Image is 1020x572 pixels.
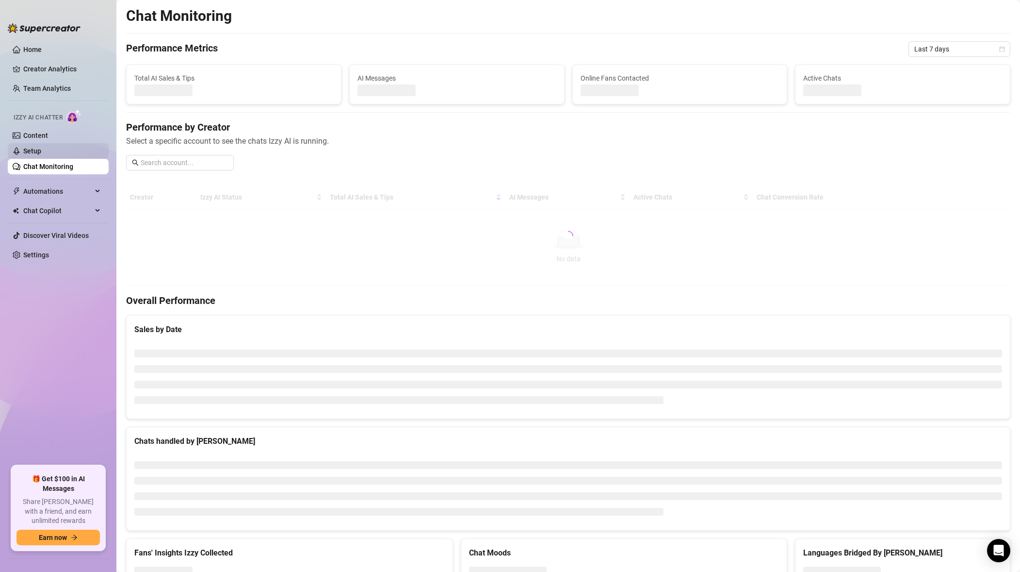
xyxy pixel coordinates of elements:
span: Online Fans Contacted [581,73,779,84]
a: Content [23,132,48,139]
span: Active Chats [803,73,1002,84]
a: Setup [23,147,41,155]
span: AI Messages [357,73,556,84]
span: Select a specific account to see the chats Izzy AI is running. [126,135,1010,147]
div: Chats handled by [PERSON_NAME] [134,435,1002,447]
a: Chat Monitoring [23,163,73,170]
input: Search account... [141,157,228,168]
img: logo-BBDzfeDw.svg [8,23,81,33]
span: 🎁 Get $100 in AI Messages [16,474,100,493]
span: Earn now [39,534,67,541]
span: Last 7 days [914,42,1004,56]
span: Automations [23,184,92,199]
a: Discover Viral Videos [23,232,89,239]
h4: Performance Metrics [126,41,218,57]
span: Share [PERSON_NAME] with a friend, and earn unlimited rewards [16,497,100,526]
h2: Chat Monitoring [126,7,232,25]
h4: Overall Performance [126,294,1010,307]
span: Total AI Sales & Tips [134,73,333,84]
img: AI Chatter [66,109,81,123]
span: loading [562,230,574,242]
a: Creator Analytics [23,61,101,77]
div: Sales by Date [134,323,1002,336]
a: Settings [23,251,49,259]
button: Earn nowarrow-right [16,530,100,545]
a: Home [23,46,42,53]
span: arrow-right [71,534,78,541]
span: Izzy AI Chatter [14,113,63,122]
span: calendar [999,46,1005,52]
img: Chat Copilot [13,207,19,214]
span: search [132,159,139,166]
span: thunderbolt [13,187,20,195]
a: Team Analytics [23,84,71,92]
div: Open Intercom Messenger [987,539,1010,562]
div: Chat Moods [469,547,779,559]
div: Fans' Insights Izzy Collected [134,547,445,559]
h4: Performance by Creator [126,120,1010,134]
div: Languages Bridged By [PERSON_NAME] [803,547,1002,559]
span: Chat Copilot [23,203,92,219]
